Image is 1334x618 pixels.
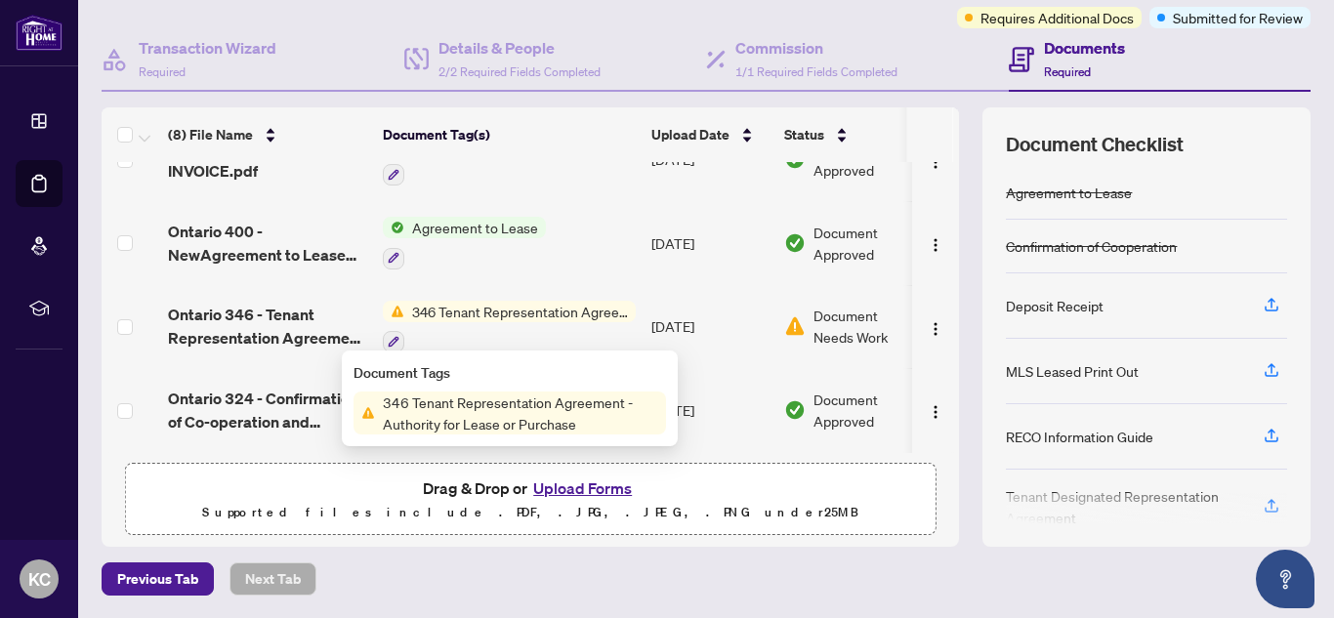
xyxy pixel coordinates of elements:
[404,217,546,238] span: Agreement to Lease
[735,64,897,79] span: 1/1 Required Fields Completed
[1006,131,1184,158] span: Document Checklist
[813,305,915,348] span: Document Needs Work
[1173,7,1303,28] span: Submitted for Review
[1006,426,1153,447] div: RECO Information Guide
[354,362,666,384] div: Document Tags
[527,475,638,501] button: Upload Forms
[920,310,951,342] button: Logo
[1006,182,1132,203] div: Agreement to Lease
[383,301,636,353] button: Status Icon346 Tenant Representation Agreement - Authority for Lease or Purchase
[784,232,806,254] img: Document Status
[438,64,601,79] span: 2/2 Required Fields Completed
[1006,360,1139,382] div: MLS Leased Print Out
[375,107,644,162] th: Document Tag(s)
[920,394,951,426] button: Logo
[920,227,951,259] button: Logo
[813,389,935,432] span: Document Approved
[1044,36,1125,60] h4: Documents
[644,201,776,285] td: [DATE]
[813,222,935,265] span: Document Approved
[928,404,943,420] img: Logo
[784,124,824,145] span: Status
[404,301,636,322] span: 346 Tenant Representation Agreement - Authority for Lease or Purchase
[168,387,367,433] span: Ontario 324 - Confirmation of Co-operation and Representation TenantLandlord 11 1 1.pdf
[423,475,638,501] span: Drag & Drop or
[784,399,806,421] img: Document Status
[776,107,942,162] th: Status
[138,501,923,524] p: Supported files include .PDF, .JPG, .JPEG, .PNG under 25 MB
[1256,550,1314,608] button: Open asap
[383,217,546,269] button: Status IconAgreement to Lease
[16,15,63,51] img: logo
[980,7,1134,28] span: Requires Additional Docs
[928,237,943,253] img: Logo
[28,565,51,593] span: KC
[1044,64,1091,79] span: Required
[383,217,404,238] img: Status Icon
[1006,295,1104,316] div: Deposit Receipt
[354,402,375,424] img: Status Icon
[1006,485,1240,528] div: Tenant Designated Representation Agreement
[168,220,367,267] span: Ontario 400 - NewAgreement to Lease Residential 1 2 1 1.pdf
[139,36,276,60] h4: Transaction Wizard
[438,36,601,60] h4: Details & People
[644,285,776,369] td: [DATE]
[651,124,730,145] span: Upload Date
[160,107,375,162] th: (8) File Name
[1006,235,1177,257] div: Confirmation of Cooperation
[644,368,776,452] td: [DATE]
[102,562,214,596] button: Previous Tab
[784,315,806,337] img: Document Status
[375,391,666,434] span: 346 Tenant Representation Agreement - Authority for Lease or Purchase
[117,563,198,595] span: Previous Tab
[644,107,776,162] th: Upload Date
[735,36,897,60] h4: Commission
[168,124,253,145] span: (8) File Name
[383,301,404,322] img: Status Icon
[126,464,935,536] span: Drag & Drop orUpload FormsSupported files include .PDF, .JPG, .JPEG, .PNG under25MB
[229,562,316,596] button: Next Tab
[139,64,186,79] span: Required
[928,321,943,337] img: Logo
[168,303,367,350] span: Ontario 346 - Tenant Representation Agreement Authority for Lease or Purchase.pdf
[928,154,943,170] img: Logo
